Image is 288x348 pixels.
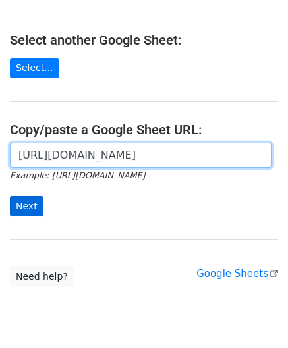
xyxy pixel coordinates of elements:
h4: Select another Google Sheet: [10,32,278,48]
input: Next [10,196,43,216]
input: Paste your Google Sheet URL here [10,143,272,168]
small: Example: [URL][DOMAIN_NAME] [10,170,145,180]
a: Need help? [10,266,74,287]
iframe: Chat Widget [222,285,288,348]
a: Google Sheets [196,268,278,280]
a: Select... [10,58,59,78]
h4: Copy/paste a Google Sheet URL: [10,122,278,137]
